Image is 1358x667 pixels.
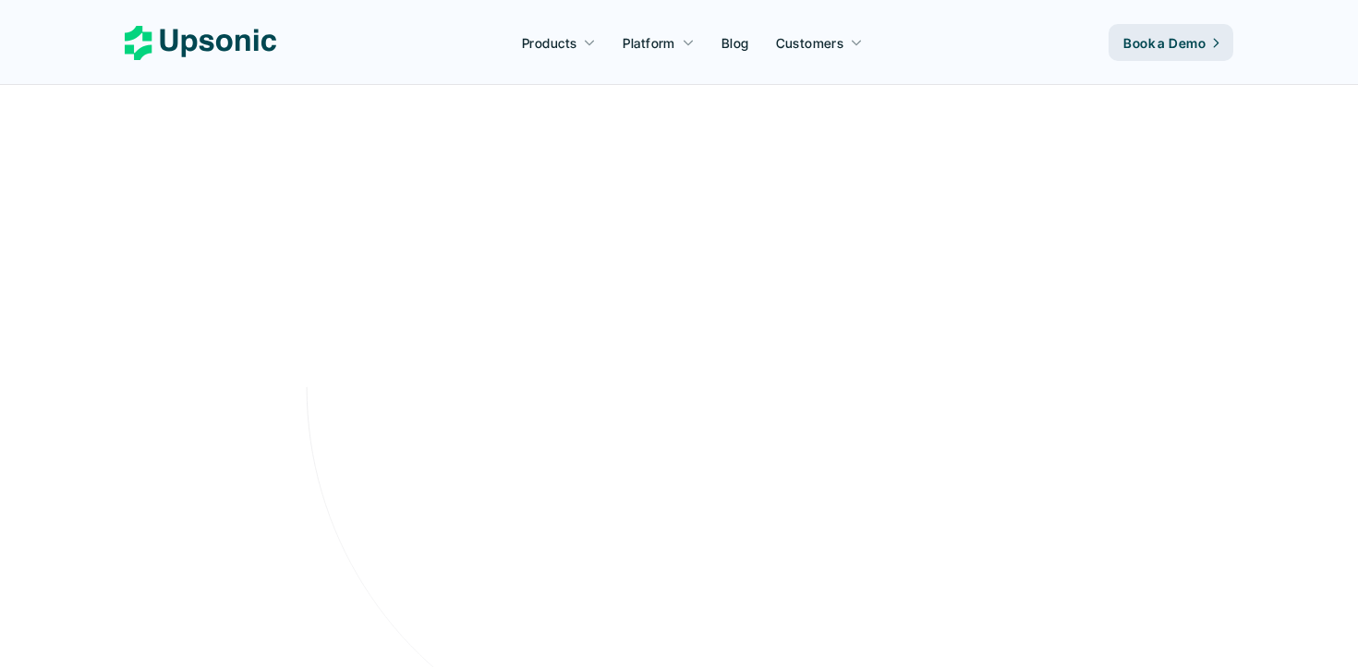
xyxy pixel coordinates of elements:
p: Products [522,33,576,53]
a: Book a Demo [1109,24,1233,61]
p: Customers [776,33,844,53]
p: Platform [623,33,674,53]
h2: Agentic AI Platform for FinTech Operations [356,149,1002,273]
p: From onboarding to compliance to settlement to autonomous control. Work with %82 more efficiency ... [379,328,979,382]
a: Blog [710,26,760,59]
a: Book a Demo [598,443,759,490]
a: Products [511,26,607,59]
p: Book a Demo [621,453,721,479]
p: Blog [721,33,749,53]
p: Book a Demo [1123,33,1206,53]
